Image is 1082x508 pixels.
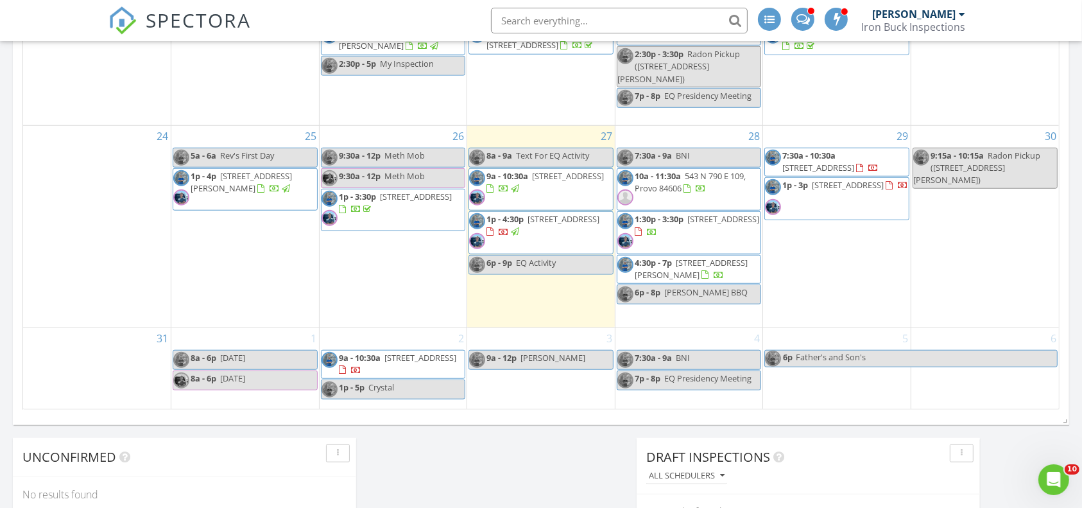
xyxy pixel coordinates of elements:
a: 7:30a - 10:30a [STREET_ADDRESS] [782,150,879,173]
img: barn.jpg [322,352,338,368]
a: 10a - 11:30a 543 N 790 E 109, Provo 84606 [617,168,762,211]
span: 9a - 12p [486,352,517,363]
img: barn.jpg [765,351,781,367]
a: 1p - 4:30p [STREET_ADDRESS] [468,211,614,254]
span: My Inspection [380,58,434,69]
span: [DATE] [220,372,245,384]
span: 1p - 3p [782,179,808,191]
span: Rev's First Day [220,150,274,161]
img: The Best Home Inspection Software - Spectora [108,6,137,35]
a: Go to September 2, 2025 [456,328,467,349]
a: 1p - 4:30p [STREET_ADDRESS] [486,213,599,237]
span: BNI [676,150,690,161]
span: [STREET_ADDRESS][PERSON_NAME] [191,170,292,194]
a: 9a - 10:30a [STREET_ADDRESS] [321,350,466,379]
img: barn.jpg [322,58,338,74]
img: barn.jpg [469,352,485,368]
img: barn.jpg [173,150,189,166]
span: 7:30a - 9a [635,150,672,161]
img: rev.png [469,189,485,206]
td: Go to August 28, 2025 [615,125,763,328]
img: barn.jpg [173,170,189,186]
span: EQ Activity [516,257,556,268]
span: 6p - 8p [635,286,660,298]
td: Go to September 5, 2025 [763,328,911,410]
span: 8a - 6p [191,352,216,363]
span: 9:30a - 12p [339,170,381,182]
img: barn.jpg [617,150,633,166]
td: Go to August 31, 2025 [23,328,171,410]
span: Crystal [368,381,394,393]
img: rev.png [173,189,189,206]
span: Radon Pickup ([STREET_ADDRESS][PERSON_NAME]) [913,150,1040,186]
img: barn.jpg [322,381,338,398]
img: barn.jpg [469,170,485,186]
span: Meth Mob [384,170,425,182]
img: barn.jpg [913,150,929,166]
a: 10a - 11:30a 543 N 790 E 109, Provo 84606 [635,170,746,194]
span: Text For EQ Activity [516,150,589,161]
span: 7p - 8p [635,372,660,384]
img: barn.jpg [173,352,189,368]
span: [DATE] [220,352,245,363]
img: barn.jpg [617,257,633,273]
a: Go to August 29, 2025 [894,126,911,146]
a: 1p - 3p [STREET_ADDRESS] [764,177,909,220]
a: 4:30p - 7p [STREET_ADDRESS][PERSON_NAME] [617,255,762,284]
span: EQ Presidency Meeting [664,372,751,384]
span: 9:30a - 12p [339,150,381,161]
a: Go to August 27, 2025 [598,126,615,146]
span: [STREET_ADDRESS] [782,162,854,173]
img: barn.jpg [617,170,633,186]
span: 2:30p - 3:30p [635,48,683,60]
a: Go to September 1, 2025 [308,328,319,349]
span: 1p - 5p [339,381,365,393]
div: All schedulers [649,471,725,480]
a: 9a - 10:30a [STREET_ADDRESS] [486,170,604,194]
div: [PERSON_NAME] [872,8,956,21]
span: [STREET_ADDRESS] [812,179,884,191]
span: 1:30p - 3:30p [635,213,683,225]
a: Go to August 30, 2025 [1042,126,1059,146]
span: 6p - 9p [486,257,512,268]
iframe: Intercom live chat [1038,464,1069,495]
img: barn.jpg [617,213,633,229]
a: Go to August 25, 2025 [302,126,319,146]
a: 9a - 10:30a [STREET_ADDRESS] [468,168,614,211]
a: Go to August 28, 2025 [746,126,762,146]
a: 4:30p - 7p [STREET_ADDRESS][PERSON_NAME] [635,257,748,281]
span: [STREET_ADDRESS] [384,352,456,363]
a: Go to August 24, 2025 [154,126,171,146]
img: rev.png [173,372,189,389]
span: EQ Presidency Meeting [664,90,751,101]
a: 1p - 4p [STREET_ADDRESS] [635,19,736,42]
span: 8a - 9a [486,150,512,161]
a: 1p - 3:30p [STREET_ADDRESS] [321,189,466,231]
a: Go to August 26, 2025 [450,126,467,146]
td: Go to September 3, 2025 [467,328,615,410]
img: rev.png [322,170,338,186]
span: 6p [782,351,793,367]
span: 9a - 10:30a [486,170,528,182]
img: barn.jpg [469,150,485,166]
span: 7:30a - 9a [635,352,672,363]
input: Search everything... [491,8,748,33]
td: Go to September 2, 2025 [319,328,467,410]
div: Iron Buck Inspections [861,21,965,33]
img: rev.png [469,233,485,249]
span: 10a - 11:30a [635,170,681,182]
span: 10 [1065,464,1079,475]
span: 9a - 10:30a [339,352,381,363]
img: barn.jpg [617,286,633,302]
span: [PERSON_NAME] [520,352,585,363]
a: 7:30a - 10:30a [STREET_ADDRESS] [764,148,909,177]
span: 1p - 3:30p [339,191,376,202]
a: 1p - 4p [STREET_ADDRESS][PERSON_NAME] [191,170,292,194]
span: 8a - 6p [191,372,216,384]
span: 1p - 4p [191,170,216,182]
a: Go to August 31, 2025 [154,328,171,349]
span: [STREET_ADDRESS] [687,213,759,225]
td: Go to August 27, 2025 [467,125,615,328]
td: Go to August 26, 2025 [319,125,467,328]
img: barn.jpg [765,150,781,166]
